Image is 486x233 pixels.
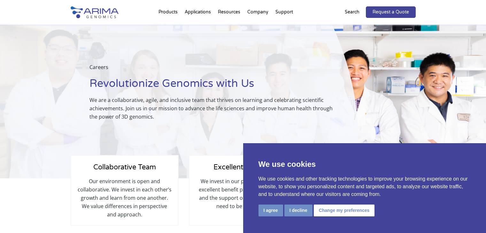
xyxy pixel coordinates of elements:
[258,205,283,216] button: I agree
[89,63,342,76] p: Careers
[89,96,342,121] p: We are a collaborative, agile, and inclusive team that thrives on learning and celebrating scient...
[258,175,471,198] p: We use cookies and other tracking technologies to improve your browsing experience on our website...
[213,163,272,171] span: Excellent Benefits
[314,205,375,216] button: Change my preferences
[71,6,119,18] img: Arima-Genomics-logo
[196,177,290,210] p: We invest in our people by offering excellent benefit packages, flexibility, and the support our ...
[366,6,416,18] a: Request a Quote
[345,8,359,16] p: Search
[89,76,342,96] h1: Revolutionize Genomics with Us
[78,177,172,219] p: Our environment is open and collaborative. We invest in each other’s growth and learn from one an...
[284,205,312,216] button: I decline
[258,159,471,170] p: We use cookies
[93,163,156,171] span: Collaborative Team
